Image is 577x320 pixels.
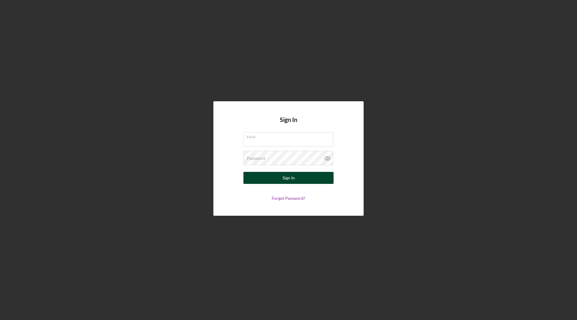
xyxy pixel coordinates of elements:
h4: Sign In [280,116,297,132]
button: Sign In [243,172,334,184]
div: Sign In [282,172,295,184]
label: Email [247,133,333,139]
label: Password [247,156,265,161]
a: Forgot Password? [272,196,305,201]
